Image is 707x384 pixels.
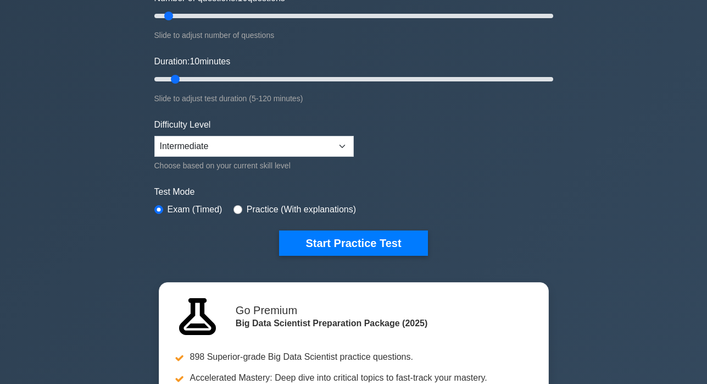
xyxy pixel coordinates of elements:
label: Difficulty Level [154,118,211,131]
label: Test Mode [154,185,553,199]
div: Choose based on your current skill level [154,159,354,172]
label: Exam (Timed) [168,203,222,216]
label: Duration: minutes [154,55,231,68]
button: Start Practice Test [279,231,427,256]
label: Practice (With explanations) [247,203,356,216]
div: Slide to adjust test duration (5-120 minutes) [154,92,553,105]
span: 10 [190,57,199,66]
div: Slide to adjust number of questions [154,29,553,42]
